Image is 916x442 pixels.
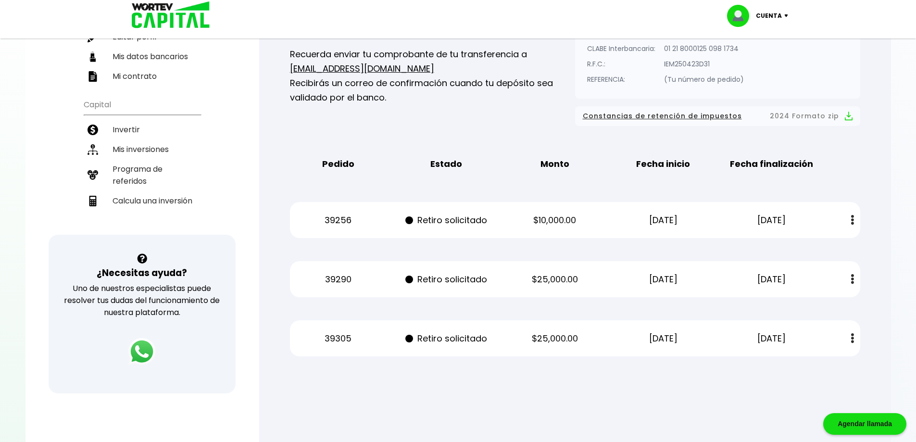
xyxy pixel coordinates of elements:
[322,157,354,171] b: Pedido
[664,41,744,56] p: 01 21 8000125 098 1734
[84,191,201,211] a: Calcula una inversión
[84,120,201,139] a: Invertir
[88,170,98,180] img: recomiendanos-icon.9b8e9327.svg
[84,1,201,86] ul: Perfil
[290,47,575,105] p: Recuerda enviar tu comprobante de tu transferencia a Recibirás un correo de confirmación cuando t...
[84,47,201,66] a: Mis datos bancarios
[583,110,742,122] span: Constancias de retención de impuestos
[430,157,462,171] b: Estado
[782,14,795,17] img: icon-down
[756,9,782,23] p: Cuenta
[509,331,601,346] p: $25,000.00
[84,139,201,159] a: Mis inversiones
[292,213,384,227] p: 39256
[509,272,601,287] p: $25,000.00
[292,272,384,287] p: 39290
[401,272,492,287] p: Retiro solicitado
[88,71,98,82] img: contrato-icon.f2db500c.svg
[401,331,492,346] p: Retiro solicitado
[128,338,155,365] img: logos_whatsapp-icon.242b2217.svg
[84,159,201,191] a: Programa de referidos
[88,196,98,206] img: calculadora-icon.17d418c4.svg
[401,213,492,227] p: Retiro solicitado
[730,157,813,171] b: Fecha finalización
[509,213,601,227] p: $10,000.00
[88,51,98,62] img: datos-icon.10cf9172.svg
[726,331,817,346] p: [DATE]
[84,94,201,235] ul: Capital
[587,41,655,56] p: CLABE Interbancaria:
[664,57,744,71] p: IEM250423D31
[587,57,655,71] p: R.F.C.:
[726,213,817,227] p: [DATE]
[727,5,756,27] img: profile-image
[617,331,709,346] p: [DATE]
[540,157,569,171] b: Monto
[726,272,817,287] p: [DATE]
[292,331,384,346] p: 39305
[97,266,187,280] h3: ¿Necesitas ayuda?
[617,272,709,287] p: [DATE]
[88,125,98,135] img: invertir-icon.b3b967d7.svg
[61,282,223,318] p: Uno de nuestros especialistas puede resolver tus dudas del funcionamiento de nuestra plataforma.
[823,413,906,435] div: Agendar llamada
[636,157,690,171] b: Fecha inicio
[290,63,434,75] a: [EMAIL_ADDRESS][DOMAIN_NAME]
[88,144,98,155] img: inversiones-icon.6695dc30.svg
[617,213,709,227] p: [DATE]
[84,66,201,86] a: Mi contrato
[664,72,744,87] p: (Tu número de pedido)
[583,110,853,122] button: Constancias de retención de impuestos2024 Formato zip
[587,72,655,87] p: REFERENCIA:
